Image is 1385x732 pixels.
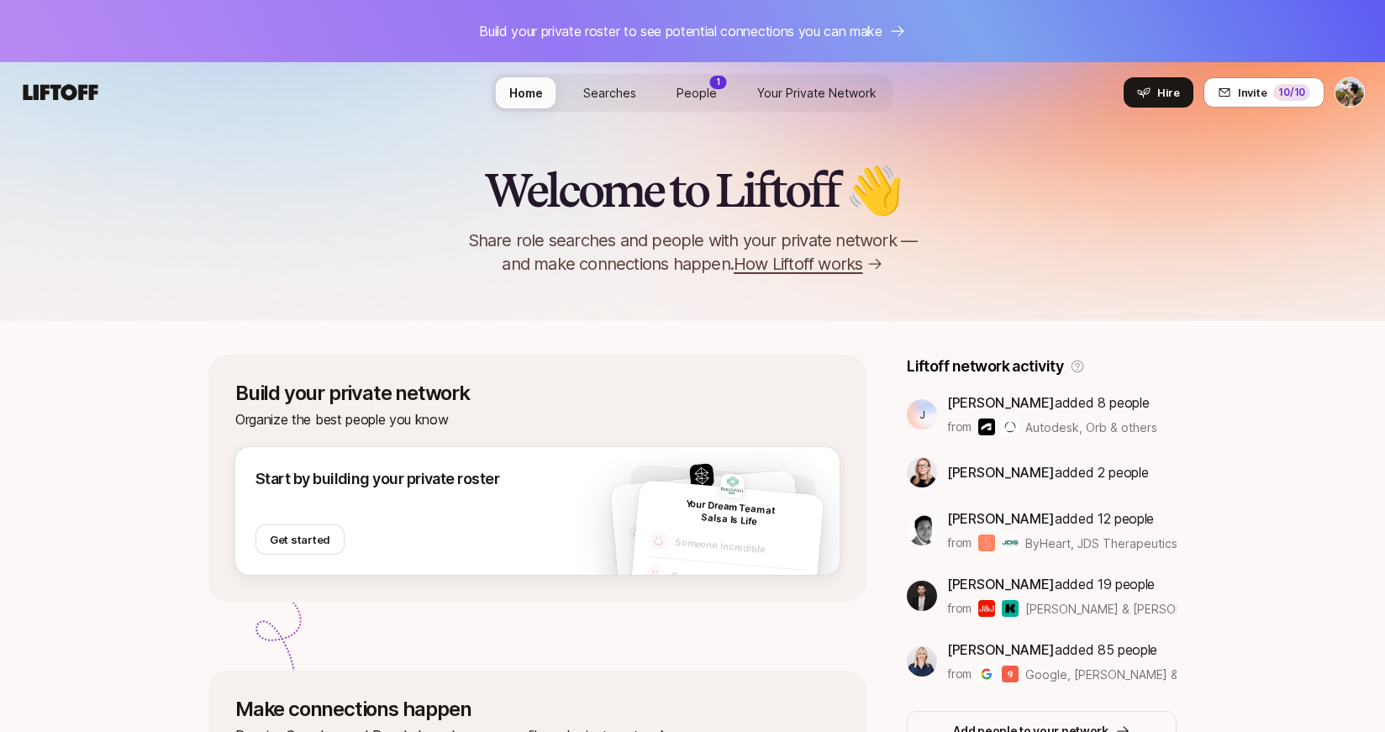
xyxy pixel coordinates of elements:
img: ACg8ocJ3yWWa2BiUtQ5l5DyjdcDPg1SBVesMeCs_HNw0Clf9RlEMz4Pt=s160-c [907,515,937,545]
img: 88751bda_7b1c_41f2_95bc_985b0959cf17.jpg [719,473,745,498]
img: Fin Watterson [1335,78,1364,107]
button: Get started [255,524,345,555]
p: Liftoff network activity [907,355,1063,378]
p: Build your private network [235,382,840,405]
p: added 12 people [947,508,1177,529]
a: People1 [663,77,730,108]
img: Kenvue [1002,600,1019,617]
p: added 85 people [947,639,1177,661]
span: [PERSON_NAME] [947,641,1055,658]
p: added 2 people [947,461,1148,483]
span: [PERSON_NAME] & [PERSON_NAME], [PERSON_NAME] & others [1025,602,1377,616]
span: [PERSON_NAME] [947,576,1055,592]
span: People [677,86,717,100]
p: Someone incredible [675,535,807,561]
a: Your Private Network [744,77,890,108]
span: ByHeart, JDS Therapeutics, LLC & others [1025,536,1255,550]
a: Searches [570,77,650,108]
span: [PERSON_NAME] [947,510,1055,527]
p: added 8 people [947,392,1157,413]
p: from [947,533,972,553]
p: from [947,664,972,684]
span: Your Dream Team at Salsa Is Life [685,498,776,528]
span: Hire [1157,84,1180,101]
p: Build your private roster to see potential connections you can make [479,20,882,42]
button: Invite10/10 [1203,77,1324,108]
a: How Liftoff works [734,252,882,276]
div: 10 /10 [1273,84,1310,101]
p: Make connections happen [235,698,840,721]
span: Invite [1238,84,1267,101]
p: from [947,417,972,437]
span: Home [509,86,543,100]
span: Your Private Network [757,86,877,100]
a: Home [496,77,556,108]
p: added 19 people [947,573,1177,595]
img: ByHeart [978,535,995,551]
button: Hire [1124,77,1193,108]
img: 7a780e08_dd10_4cea_8399_7a211a9bc7d9.jpg [907,646,937,677]
img: default-avatar.svg [627,521,649,543]
img: default-avatar.svg [629,556,651,577]
img: 87f8bfd1_fc92_498c_82d4_7f1eea7a9fa3.jpg [689,463,714,488]
span: [PERSON_NAME] [947,394,1055,411]
p: Organize the best people you know [235,408,840,430]
p: J [919,409,925,420]
img: default-avatar.svg [648,529,670,551]
img: 393e8f8d_d81d_4f64_8b80_2d17fba2e2e4.jpg [907,457,937,487]
p: Share role searches and people with your private network — and make connections happen. [440,229,945,276]
img: Orb [1002,419,1019,435]
img: Google [978,666,995,682]
span: [PERSON_NAME] [947,464,1055,481]
h2: Welcome to Liftoff 👋 [484,165,902,215]
span: Autodesk, Orb & others [1025,419,1157,436]
button: Fin Watterson [1335,77,1365,108]
img: Johnson & Johnson [978,600,995,617]
img: JDS Therapeutics, LLC [1002,535,1019,551]
img: default-avatar.svg [645,564,666,586]
p: Start by building your private roster [255,467,499,491]
img: Gusto [1002,666,1019,682]
span: Searches [583,86,636,100]
span: Google, [PERSON_NAME] & others [1025,666,1177,683]
img: Autodesk [978,419,995,435]
p: 1 [717,76,720,88]
span: How Liftoff works [734,252,862,276]
p: from [947,598,972,619]
img: cf4409be_b547_4200_9ab8_e9d40ddbc4e9.jpg [907,581,937,611]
